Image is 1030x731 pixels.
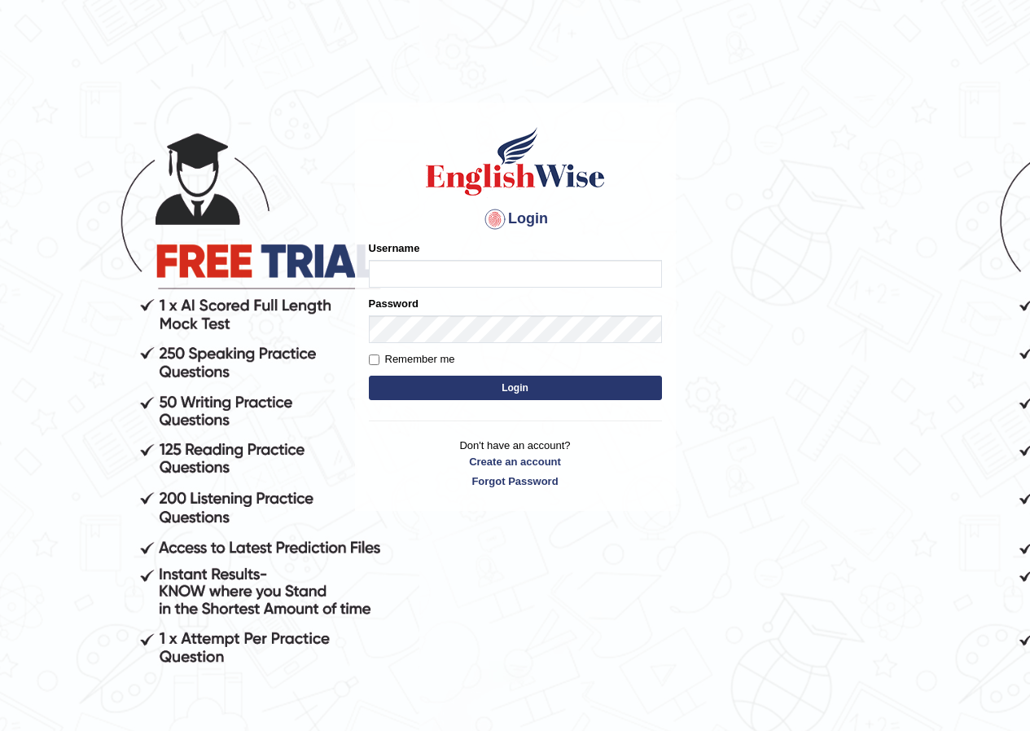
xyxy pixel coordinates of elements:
[369,473,662,489] a: Forgot Password
[369,296,419,311] label: Password
[369,206,662,232] h4: Login
[369,438,662,488] p: Don't have an account?
[369,376,662,400] button: Login
[369,351,455,368] label: Remember me
[369,454,662,469] a: Create an account
[423,125,608,198] img: Logo of English Wise sign in for intelligent practice with AI
[369,354,379,365] input: Remember me
[369,240,420,256] label: Username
